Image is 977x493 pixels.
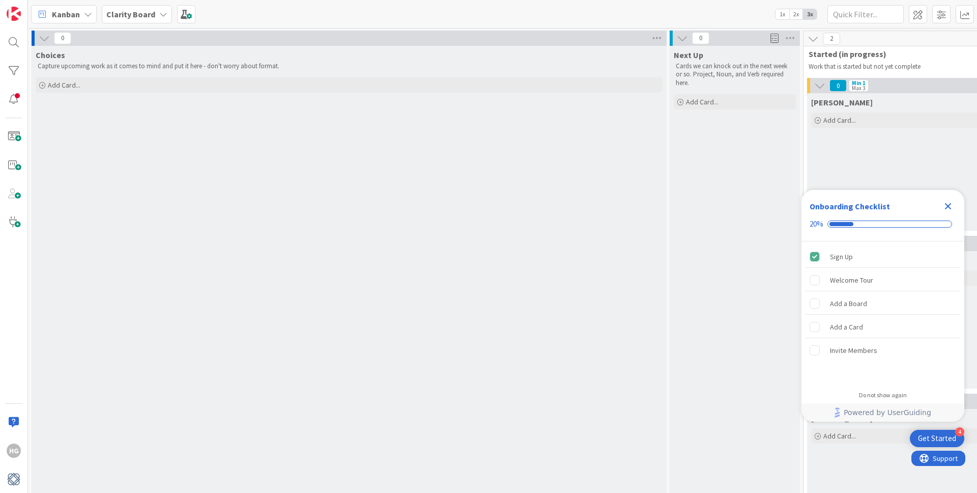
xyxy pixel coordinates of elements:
[801,241,964,385] div: Checklist items
[830,321,863,333] div: Add a Card
[810,220,956,229] div: Checklist progress: 20%
[918,433,956,444] div: Get Started
[806,316,960,338] div: Add a Card is incomplete.
[830,274,873,286] div: Welcome Tour
[806,292,960,315] div: Add a Board is incomplete.
[810,200,890,212] div: Onboarding Checklist
[844,406,931,419] span: Powered by UserGuiding
[21,2,46,14] span: Support
[801,190,964,422] div: Checklist Container
[775,9,789,19] span: 1x
[686,97,719,106] span: Add Card...
[827,5,904,23] input: Quick Filter...
[852,80,866,86] div: Min 1
[806,269,960,291] div: Welcome Tour is incomplete.
[676,62,794,87] p: Cards we can knock out in the next week or so. Project, Noun, and Verb required here.
[803,9,817,19] span: 3x
[830,344,877,357] div: Invite Members
[52,8,80,20] span: Kanban
[859,391,907,399] div: Do not show again
[38,62,660,70] p: Capture upcoming work as it comes to mind and put it here - don't worry about format.
[674,50,703,60] span: Next Up
[36,50,65,60] span: Choices
[830,251,853,263] div: Sign Up
[48,80,80,90] span: Add Card...
[810,220,823,229] div: 20%
[910,430,964,447] div: Open Get Started checklist, remaining modules: 4
[789,9,803,19] span: 2x
[106,9,155,19] b: Clarity Board
[823,33,840,45] span: 2
[692,32,709,44] span: 0
[811,97,873,107] span: Gina
[852,86,865,91] div: Max 3
[955,427,964,436] div: 4
[806,339,960,362] div: Invite Members is incomplete.
[7,472,21,486] img: avatar
[7,7,21,21] img: Visit kanbanzone.com
[940,198,956,214] div: Close Checklist
[7,444,21,458] div: HG
[829,79,847,92] span: 0
[806,245,960,268] div: Sign Up is complete.
[830,297,867,310] div: Add a Board
[823,431,856,441] span: Add Card...
[807,403,959,422] a: Powered by UserGuiding
[54,32,71,44] span: 0
[801,403,964,422] div: Footer
[823,116,856,125] span: Add Card...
